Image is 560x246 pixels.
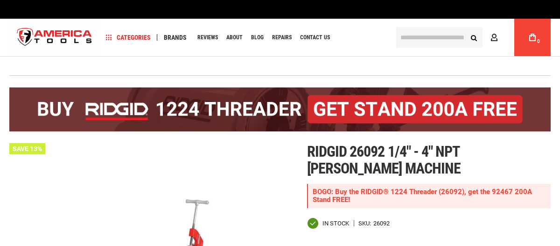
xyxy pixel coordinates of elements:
[268,31,296,44] a: Repairs
[272,35,292,40] span: Repairs
[307,217,349,229] div: Availability
[251,35,264,40] span: Blog
[9,20,100,55] a: store logo
[300,35,330,40] span: Contact Us
[226,35,243,40] span: About
[160,31,191,44] a: Brands
[197,35,218,40] span: Reviews
[296,31,334,44] a: Contact Us
[307,184,551,208] div: BOGO: Buy the RIDGID® 1224 Threader (26092), get the 92467 200A Stand FREE!
[524,19,541,56] a: 0
[537,39,540,44] span: 0
[358,220,373,226] strong: SKU
[106,34,151,41] span: Categories
[164,34,187,41] span: Brands
[322,220,349,226] span: In stock
[307,143,461,177] span: Ridgid 26092 1/4" - 4" npt [PERSON_NAME] machine
[465,29,483,46] button: Search
[102,31,155,44] a: Categories
[193,31,222,44] a: Reviews
[9,87,551,131] img: BOGO: Buy the RIDGID® 1224 Threader (26092), get the 92467 200A Stand FREE!
[247,31,268,44] a: Blog
[9,20,100,55] img: America Tools
[373,220,390,226] div: 26092
[222,31,247,44] a: About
